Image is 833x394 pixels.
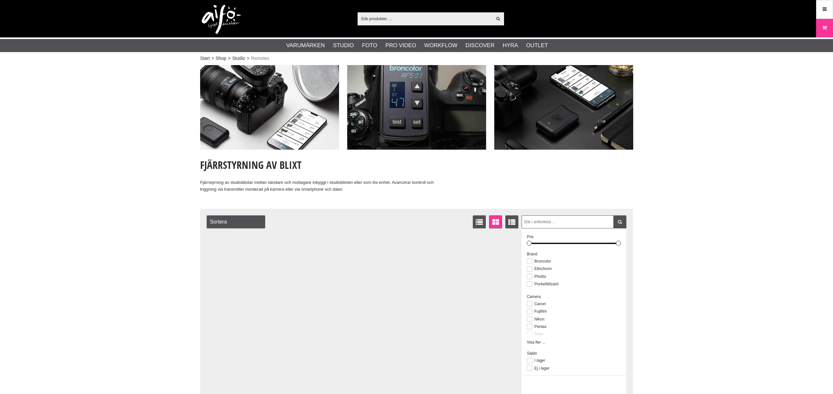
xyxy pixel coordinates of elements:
[200,179,450,193] p: Fjärrstyrning av studioblixtar mellan sändare och mottagare inbyggt i studioblixten eller som lös...
[385,41,416,50] a: Pro Video
[247,55,249,62] span: >
[494,65,633,150] img: Annons:03 ban-rem03.jpg
[358,14,492,23] input: Sök produkter ...
[333,41,354,50] a: Studio
[466,41,495,50] a: Discover
[200,55,210,62] a: Start
[503,41,518,50] a: Hyra
[212,55,214,62] span: >
[200,158,450,172] h1: Fjärrstyrning av blixt
[200,65,339,150] img: Annons:01 ban-rem01.jpg
[424,41,457,50] a: Workflow
[251,55,269,62] span: Remotes
[232,55,245,62] a: Studio
[526,41,548,50] a: Outlet
[202,5,241,34] img: logo.png
[228,55,230,62] span: >
[347,65,486,150] img: Annons:02 ban-rem02.jpg
[362,41,377,50] a: Foto
[216,55,226,62] a: Shop
[286,41,325,50] a: Varumärken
